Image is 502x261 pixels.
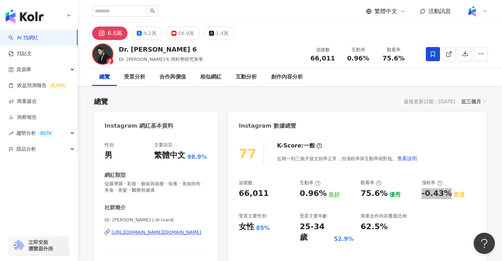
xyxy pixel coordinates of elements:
[361,180,382,186] div: 觀看率
[28,239,53,252] span: 立即安裝 瀏覽器外掛
[277,142,322,150] div: K-Score :
[310,54,335,62] span: 66,011
[105,181,207,193] span: 促購導購 · 彩妝 · 藝術與娛樂 · 保養 · 美妝時尚 · 美食 · 美髮 · 醫療與健康
[236,73,257,81] div: 互動分析
[300,221,332,243] div: 25-34 歲
[334,235,354,243] div: 52.9%
[347,55,369,62] span: 0.96%
[474,233,495,254] iframe: Help Scout Beacon - Open
[239,180,253,186] div: 追蹤數
[9,34,38,41] a: searchAI 找網紅
[239,146,256,161] div: 77
[105,172,126,179] div: 網紅類型
[108,28,122,38] div: 6.6萬
[131,27,162,40] button: 9.2萬
[300,213,327,219] div: 受眾主要年齡
[124,73,145,81] div: 受眾分析
[239,213,266,219] div: 受眾主要性別
[9,50,32,57] a: 找貼文
[105,150,112,161] div: 男
[300,180,321,186] div: 互動率
[6,9,44,23] img: logo
[94,97,108,106] div: 總覽
[105,122,173,130] div: Instagram 網紅基本資料
[105,217,207,223] span: Dr. [PERSON_NAME] | dr.ivan6
[9,131,13,136] span: rise
[159,73,186,81] div: 合作與價值
[150,8,155,13] span: search
[397,151,417,166] button: 查看說明
[187,153,207,161] span: 98.9%
[143,28,156,38] div: 9.2萬
[461,97,486,106] div: 近三個月
[92,43,113,65] img: KOL Avatar
[99,73,110,81] div: 總覽
[328,191,340,199] div: 良好
[112,229,201,236] div: [URL][DOMAIN_NAME][DOMAIN_NAME]
[9,98,37,105] a: 商案媒合
[428,8,451,14] span: 活動訊息
[361,221,388,232] div: 62.5%
[361,188,388,199] div: 75.6%
[239,188,269,199] div: 66,011
[361,213,407,219] div: 商業合作內容覆蓋比例
[397,156,417,161] span: 查看說明
[9,82,68,89] a: 效益預測報告ALPHA
[466,5,479,18] img: Kolr%20app%20icon%20%281%29.png
[304,142,315,150] div: 一般
[38,130,54,137] div: BETA
[453,191,465,199] div: 普通
[216,28,229,38] div: 1.4萬
[178,28,194,38] div: 56.9萬
[119,57,203,62] span: Dr. [PERSON_NAME] 6 用科學研究美學
[154,150,185,161] div: 繁體中文
[105,204,126,211] div: 社群簡介
[9,236,69,255] a: chrome extension立即安裝 瀏覽器外掛
[239,122,296,130] div: Instagram 數據總覽
[380,46,407,53] div: 觀看率
[200,73,221,81] div: 相似網紅
[383,55,405,62] span: 75.6%
[422,180,442,186] div: 漲粉率
[105,142,114,148] div: 性別
[119,45,203,54] div: Dr. [PERSON_NAME] 6
[203,27,234,40] button: 1.4萬
[92,27,128,40] button: 6.6萬
[9,114,37,121] a: 洞察報告
[404,99,455,104] div: 最後更新日期：[DATE]
[277,151,417,166] div: 近期一到三個月發文頻率正常，但漲粉率與互動率相對低。
[16,125,54,141] span: 趨勢分析
[154,142,173,148] div: 主要語言
[239,221,254,232] div: 女性
[105,229,207,236] a: [URL][DOMAIN_NAME][DOMAIN_NAME]
[271,73,303,81] div: 創作內容分析
[309,46,336,53] div: 追蹤數
[16,62,31,77] span: 資源庫
[256,224,270,232] div: 85%
[422,188,452,199] div: -0.43%
[389,191,401,199] div: 優秀
[166,27,200,40] button: 56.9萬
[16,141,36,157] span: 競品分析
[345,46,372,53] div: 互動率
[11,240,25,251] img: chrome extension
[374,7,397,15] span: 繁體中文
[300,188,327,199] div: 0.96%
